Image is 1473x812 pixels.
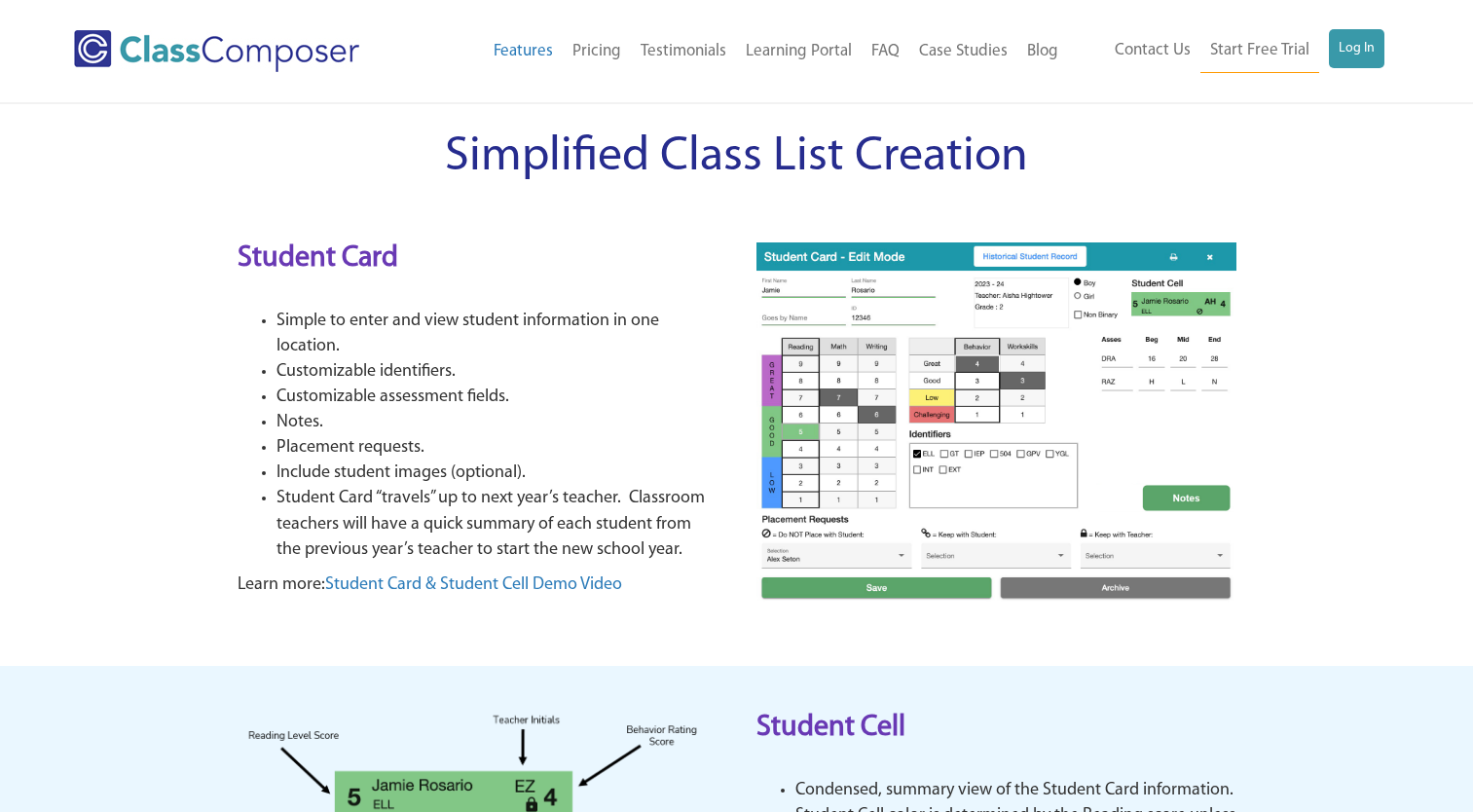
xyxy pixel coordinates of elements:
span: Simplified Class List Creation [445,132,1028,182]
li: Placement requests. [276,435,718,461]
img: Class Composer [74,30,359,72]
nav: Header Menu [420,30,1068,73]
h2: Student Card [238,239,718,279]
li: Customizable assessment fields. [276,385,718,410]
a: Contact Us [1105,29,1200,72]
a: Log In [1329,29,1384,68]
li: Student Card “travels” up to next year’s teacher. Classroom teachers will have a quick summary of... [276,486,718,562]
a: FAQ [862,30,909,73]
a: Start Free Trial [1200,29,1319,73]
a: Testimonials [631,30,736,73]
a: Features [484,30,563,73]
a: Case Studies [909,30,1017,73]
img: student card 6 [756,242,1236,604]
nav: Header Menu [1068,29,1384,73]
span: Condensed, summary view of the Student Card information. [795,782,1234,799]
li: Customizable identifiers. [276,359,718,385]
li: Include student images (optional). [276,461,718,486]
a: Pricing [563,30,631,73]
a: Student Card & Student Cell Demo Video [325,576,622,594]
h2: Student Cell [756,708,1236,749]
span: Learn more: [238,576,325,594]
li: Simple to enter and view student information in one location. [276,309,718,359]
a: Learning Portal [736,30,862,73]
li: Notes. [276,410,718,435]
a: Blog [1017,30,1068,73]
